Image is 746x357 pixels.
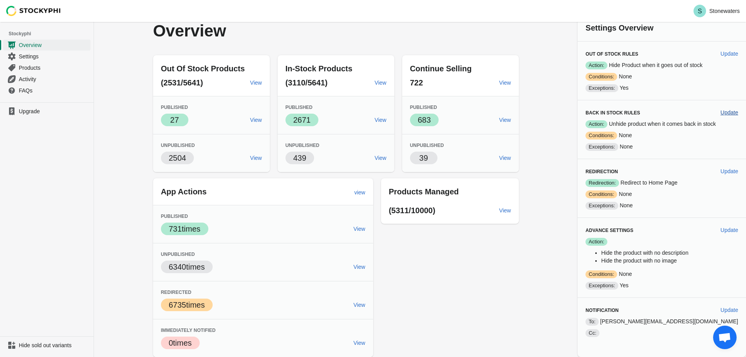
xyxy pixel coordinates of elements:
[375,117,387,123] span: View
[250,155,262,161] span: View
[6,6,61,16] img: Stockyphi
[372,151,390,165] a: View
[372,76,390,90] a: View
[3,340,90,351] a: Hide sold out variants
[585,51,714,57] h3: Out of Stock Rules
[247,113,265,127] a: View
[585,190,617,198] span: Conditions:
[410,64,472,73] span: Continue Selling
[19,341,89,349] span: Hide sold out variants
[3,62,90,73] a: Products
[410,78,423,87] span: 722
[372,113,390,127] a: View
[3,51,90,62] a: Settings
[19,53,89,60] span: Settings
[499,80,511,86] span: View
[585,73,617,81] span: Conditions:
[161,290,191,295] span: Redirected
[293,152,306,163] p: 439
[585,201,738,210] p: None
[285,105,312,110] span: Published
[19,107,89,115] span: Upgrade
[585,227,714,234] h3: Advance Settings
[169,339,192,347] span: 0 times
[585,202,618,210] span: Exceptions:
[499,207,511,214] span: View
[170,116,179,124] span: 27
[585,84,618,92] span: Exceptions:
[585,131,738,140] p: None
[350,298,368,312] a: View
[247,76,265,90] a: View
[250,80,262,86] span: View
[717,105,741,120] button: Update
[585,169,714,175] h3: Redirection
[161,64,245,73] span: Out Of Stock Products
[354,302,365,308] span: View
[19,87,89,94] span: FAQs
[585,270,617,278] span: Conditions:
[721,168,738,174] span: Update
[585,318,598,326] span: To:
[354,340,365,346] span: View
[499,155,511,161] span: View
[3,39,90,51] a: Overview
[161,214,188,219] span: Published
[585,61,738,69] p: Hide Product when it goes out of stock
[717,47,741,61] button: Update
[3,85,90,96] a: FAQs
[585,179,738,187] p: Redirect to Home Page
[721,109,738,116] span: Update
[601,257,738,265] li: Hide the product with no image
[690,3,743,19] button: Avatar with initials SStonewaters
[717,223,741,237] button: Update
[169,263,205,271] span: 6340 times
[418,116,431,124] span: 683
[717,303,741,317] button: Update
[169,301,205,309] span: 6735 times
[585,24,653,32] span: Settings Overview
[713,326,737,349] div: Open chat
[585,270,738,278] p: None
[285,143,320,148] span: Unpublished
[585,120,738,128] p: Unhide product when it comes back in stock
[350,222,368,236] a: View
[721,51,738,57] span: Update
[3,106,90,117] a: Upgrade
[585,62,607,69] span: Action:
[721,227,738,233] span: Update
[585,238,607,246] span: Action:
[585,317,738,326] p: [PERSON_NAME][EMAIL_ADDRESS][DOMAIN_NAME]
[250,117,262,123] span: View
[169,154,186,162] span: 2504
[585,282,618,290] span: Exceptions:
[19,75,89,83] span: Activity
[496,113,514,127] a: View
[410,143,444,148] span: Unpublished
[585,72,738,81] p: None
[585,190,738,198] p: None
[19,64,89,72] span: Products
[698,8,702,14] text: S
[717,164,741,178] button: Update
[354,226,365,232] span: View
[496,76,514,90] a: View
[709,8,740,14] p: Stonewaters
[585,179,619,187] span: Redirection:
[161,187,207,196] span: App Actions
[285,64,352,73] span: In-Stock Products
[585,120,607,128] span: Action:
[585,281,738,290] p: Yes
[585,143,618,151] span: Exceptions:
[161,328,216,333] span: Immediately Notified
[419,154,428,162] span: 39
[293,116,311,124] span: 2671
[496,151,514,165] a: View
[161,252,195,257] span: Unpublished
[9,30,94,38] span: Stockyphi
[19,41,89,49] span: Overview
[585,329,600,337] span: Cc:
[585,143,738,151] p: None
[499,117,511,123] span: View
[350,260,368,274] a: View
